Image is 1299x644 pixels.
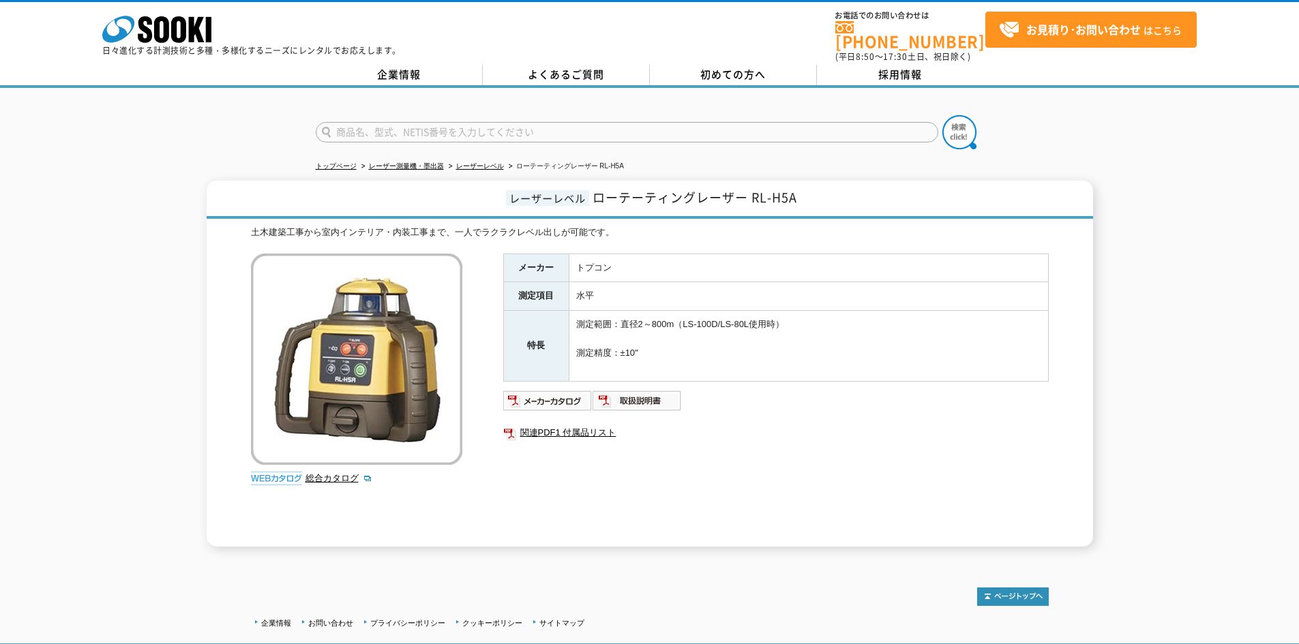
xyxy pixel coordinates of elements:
a: 関連PDF1 付属品リスト [503,424,1049,442]
a: 企業情報 [261,619,291,627]
a: プライバシーポリシー [370,619,445,627]
a: お問い合わせ [308,619,353,627]
span: ローテーティングレーザー RL-H5A [593,188,797,206]
img: btn_search.png [942,115,976,149]
a: [PHONE_NUMBER] [835,21,985,49]
span: はこちら [999,20,1182,40]
td: トプコン [569,254,1048,282]
a: 取扱説明書 [593,399,682,410]
input: 商品名、型式、NETIS番号を入力してください [316,122,938,142]
span: レーザーレベル [506,190,589,206]
span: (平日 ～ 土日、祝日除く) [835,50,970,63]
span: お電話でのお問い合わせは [835,12,985,20]
img: メーカーカタログ [503,390,593,412]
strong: お見積り･お問い合わせ [1026,21,1141,37]
img: ローテーティングレーザー RL-H5A [251,254,462,465]
th: メーカー [503,254,569,282]
a: 初めての方へ [650,65,817,85]
a: サイトマップ [539,619,584,627]
th: 特長 [503,311,569,382]
td: 水平 [569,282,1048,311]
a: 企業情報 [316,65,483,85]
img: 取扱説明書 [593,390,682,412]
a: メーカーカタログ [503,399,593,410]
a: よくあるご質問 [483,65,650,85]
th: 測定項目 [503,282,569,311]
a: レーザー測量機・墨出器 [369,162,444,170]
div: 土木建築工事から室内インテリア・内装工事まで、一人でラクラクレベル出しが可能です。 [251,226,1049,240]
span: 初めての方へ [700,67,766,82]
a: トップページ [316,162,357,170]
a: 総合カタログ [305,473,372,483]
span: 8:50 [856,50,875,63]
img: トップページへ [977,587,1049,606]
td: 測定範囲：直径2～800m（LS-100D/LS-80L使用時） 測定精度：±10″ [569,311,1048,382]
a: レーザーレベル [456,162,504,170]
a: クッキーポリシー [462,619,522,627]
img: webカタログ [251,472,302,485]
a: 採用情報 [817,65,984,85]
li: ローテーティングレーザー RL-H5A [506,159,624,174]
span: 17:30 [883,50,908,63]
p: 日々進化する計測技術と多種・多様化するニーズにレンタルでお応えします。 [102,46,401,55]
a: お見積り･お問い合わせはこちら [985,12,1197,48]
